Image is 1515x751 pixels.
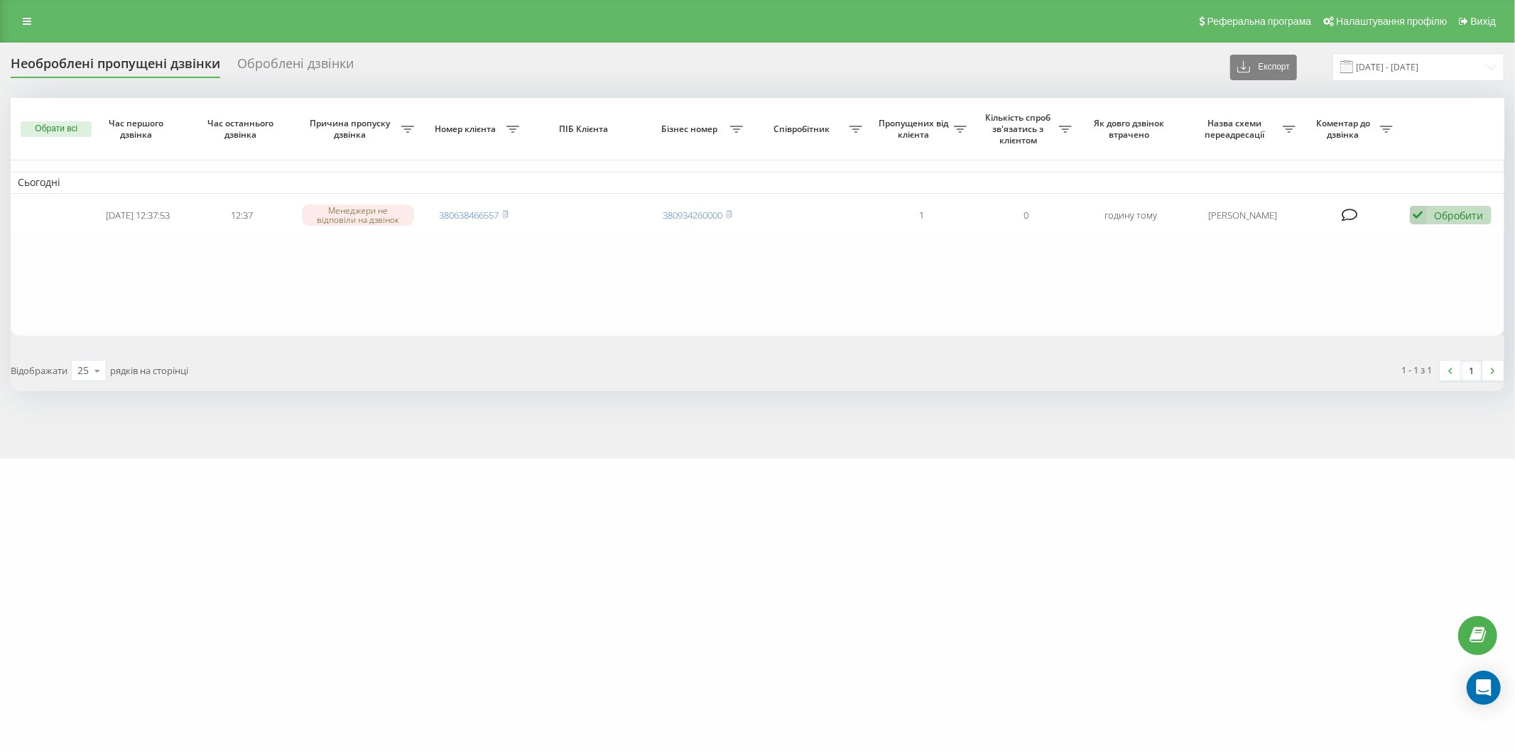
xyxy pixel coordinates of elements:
[1461,361,1482,380] a: 1
[97,118,178,140] span: Час першого дзвінка
[1402,363,1433,377] div: 1 - 1 з 1
[974,197,1078,234] td: 0
[1467,671,1501,705] div: Open Intercom Messenger
[190,197,294,234] td: 12:37
[538,124,633,135] span: ПІБ Клієнта
[1230,55,1297,80] button: Експорт
[85,197,190,234] td: [DATE] 12:37:53
[302,204,414,226] div: Менеджери не відповіли на дзвінок
[981,112,1058,146] span: Кількість спроб зв'язатись з клієнтом
[11,364,67,377] span: Відображати
[876,118,954,140] span: Пропущених від клієнта
[202,118,283,140] span: Час останнього дзвінка
[21,121,92,137] button: Обрати всі
[1336,16,1447,27] span: Налаштування профілю
[11,172,1504,193] td: Сьогодні
[757,124,849,135] span: Співробітник
[237,56,354,78] div: Оброблені дзвінки
[1310,118,1380,140] span: Коментар до дзвінка
[11,56,220,78] div: Необроблені пропущені дзвінки
[302,118,402,140] span: Причина пропуску дзвінка
[439,209,499,221] a: 380638466557
[1190,118,1283,140] span: Назва схеми переадресації
[1471,16,1496,27] span: Вихід
[77,363,89,378] div: 25
[110,364,188,377] span: рядків на сторінці
[663,209,722,221] a: 380934260000
[1079,197,1183,234] td: годину тому
[428,124,506,135] span: Номер клієнта
[1183,197,1303,234] td: [PERSON_NAME]
[869,197,974,234] td: 1
[1207,16,1312,27] span: Реферальна програма
[653,124,730,135] span: Бізнес номер
[1435,209,1484,222] div: Обробити
[1090,118,1171,140] span: Як довго дзвінок втрачено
